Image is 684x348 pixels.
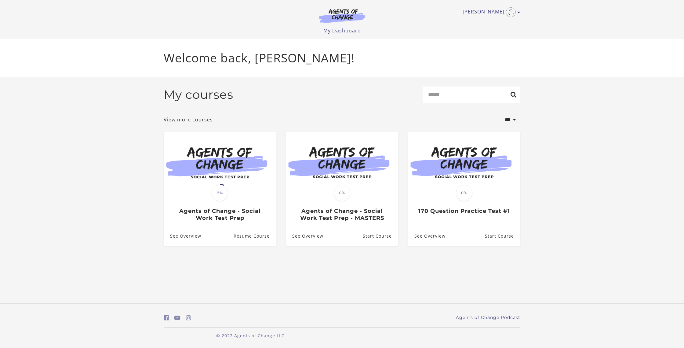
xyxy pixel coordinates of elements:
[164,49,520,67] p: Welcome back, [PERSON_NAME]!
[292,208,391,221] h3: Agents of Change - Social Work Test Prep - MASTERS
[186,315,191,321] i: https://www.instagram.com/agentsofchangeprep/ (Open in a new window)
[313,9,371,23] img: Agents of Change Logo
[164,315,169,321] i: https://www.facebook.com/groups/aswbtestprep (Open in a new window)
[456,185,472,201] span: 0%
[164,226,201,246] a: Agents of Change - Social Work Test Prep: See Overview
[463,7,517,17] a: Toggle menu
[212,185,228,201] span: 8%
[408,226,446,246] a: 170 Question Practice Test #1: See Overview
[286,226,323,246] a: Agents of Change - Social Work Test Prep - MASTERS: See Overview
[164,313,169,322] a: https://www.facebook.com/groups/aswbtestprep (Open in a new window)
[414,208,514,215] h3: 170 Question Practice Test #1
[234,226,276,246] a: Agents of Change - Social Work Test Prep: Resume Course
[363,226,398,246] a: Agents of Change - Social Work Test Prep - MASTERS: Resume Course
[334,185,350,201] span: 0%
[174,315,180,321] i: https://www.youtube.com/c/AgentsofChangeTestPrepbyMeaganMitchell (Open in a new window)
[323,27,361,34] a: My Dashboard
[186,313,191,322] a: https://www.instagram.com/agentsofchangeprep/ (Open in a new window)
[456,314,520,321] a: Agents of Change Podcast
[174,313,180,322] a: https://www.youtube.com/c/AgentsofChangeTestPrepbyMeaganMitchell (Open in a new window)
[164,116,213,123] a: View more courses
[485,226,520,246] a: 170 Question Practice Test #1: Resume Course
[170,208,269,221] h3: Agents of Change - Social Work Test Prep
[164,87,233,102] h2: My courses
[164,332,337,339] p: © 2022 Agents of Change LLC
